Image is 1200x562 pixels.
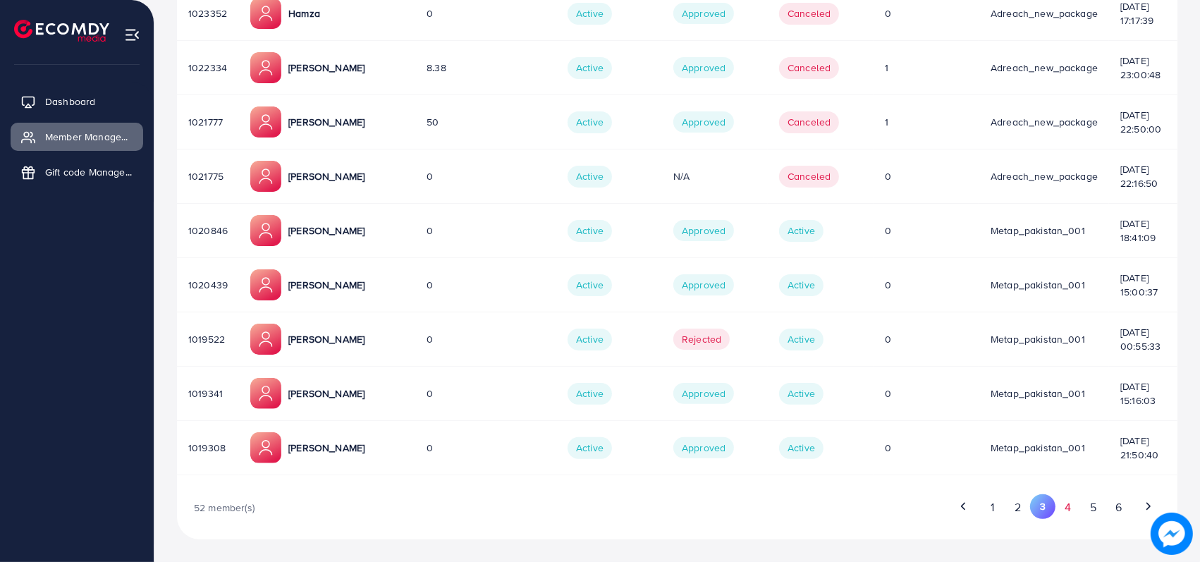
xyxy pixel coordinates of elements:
span: 0 [427,386,433,401]
button: Go to page 3 [1030,494,1055,518]
span: 1021777 [188,115,223,129]
p: Hamza [288,5,320,22]
span: Approved [673,274,734,295]
div: [DATE] 22:16:50 [1120,162,1166,191]
img: ic-member-manager.00abd3e0.svg [250,324,281,355]
span: Active [568,220,612,241]
p: [PERSON_NAME] [288,331,365,348]
div: [DATE] 18:41:09 [1120,216,1166,245]
span: 1021775 [188,169,224,183]
div: [DATE] 21:50:40 [1120,434,1166,463]
img: logo [14,20,109,42]
span: 0 [427,332,433,346]
img: ic-member-manager.00abd3e0.svg [250,161,281,192]
span: 1019308 [188,441,226,455]
span: Active [568,383,612,404]
img: menu [124,27,140,43]
span: Active [779,437,824,458]
span: Approved [673,111,734,133]
span: Approved [673,437,734,458]
button: Go to next page [1136,494,1161,518]
img: ic-member-manager.00abd3e0.svg [250,106,281,138]
p: [PERSON_NAME] [288,222,365,239]
button: Go to page 2 [1005,494,1030,520]
span: metap_pakistan_001 [991,386,1085,401]
span: adreach_new_package [991,6,1098,20]
img: ic-member-manager.00abd3e0.svg [250,378,281,409]
p: [PERSON_NAME] [288,59,365,76]
span: 1023352 [188,6,227,20]
div: [DATE] 15:16:03 [1120,379,1166,408]
span: Approved [673,3,734,24]
span: 0 [885,441,891,455]
span: 1019341 [188,386,223,401]
span: 0 [885,6,891,20]
span: 0 [885,224,891,238]
ul: Pagination [678,494,1161,520]
div: [DATE] 15:00:37 [1120,271,1166,300]
span: Active [779,383,824,404]
span: 0 [885,278,891,292]
span: Active [568,329,612,350]
img: ic-member-manager.00abd3e0.svg [250,269,281,300]
span: 0 [427,6,433,20]
span: metap_pakistan_001 [991,278,1085,292]
img: ic-member-manager.00abd3e0.svg [250,432,281,463]
button: Go to page 1 [980,494,1005,520]
span: Active [568,57,612,78]
span: adreach_new_package [991,169,1098,183]
a: Gift code Management [11,158,143,186]
span: Active [568,437,612,458]
span: 0 [885,332,891,346]
span: Approved [673,383,734,404]
span: canceled [779,3,839,24]
span: 8.38 [427,61,446,75]
span: Approved [673,220,734,241]
span: metap_pakistan_001 [991,224,1085,238]
button: Go to page 4 [1055,494,1081,520]
p: [PERSON_NAME] [288,114,365,130]
span: Active [568,111,612,133]
button: Go to page 6 [1106,494,1132,520]
span: 1020439 [188,278,228,292]
span: Active [779,274,824,295]
span: canceled [779,111,839,133]
span: Approved [673,57,734,78]
div: [DATE] 22:50:00 [1120,108,1166,137]
button: Go to previous page [951,494,976,518]
div: [DATE] 23:00:48 [1120,54,1166,83]
span: Member Management [45,130,133,144]
span: Rejected [673,329,730,350]
p: [PERSON_NAME] [288,276,365,293]
button: Go to page 5 [1081,494,1106,520]
span: 1019522 [188,332,225,346]
a: Member Management [11,123,143,151]
span: 0 [427,441,433,455]
span: adreach_new_package [991,115,1098,129]
span: 0 [885,386,891,401]
p: [PERSON_NAME] [288,385,365,402]
p: [PERSON_NAME] [288,439,365,456]
span: 50 [427,115,439,129]
span: 0 [427,278,433,292]
img: ic-member-manager.00abd3e0.svg [250,215,281,246]
span: 52 member(s) [194,501,255,515]
span: 0 [427,169,433,183]
p: [PERSON_NAME] [288,168,365,185]
span: metap_pakistan_001 [991,441,1085,455]
span: canceled [779,57,839,78]
span: Active [568,274,612,295]
span: metap_pakistan_001 [991,332,1085,346]
span: 1 [885,61,888,75]
a: Dashboard [11,87,143,116]
img: ic-member-manager.00abd3e0.svg [250,52,281,83]
div: [DATE] 00:55:33 [1120,325,1166,354]
span: 1 [885,115,888,129]
span: N/A [673,169,690,183]
span: Active [568,166,612,187]
img: image [1151,513,1193,555]
span: adreach_new_package [991,61,1098,75]
span: Dashboard [45,94,95,109]
span: Gift code Management [45,165,133,179]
